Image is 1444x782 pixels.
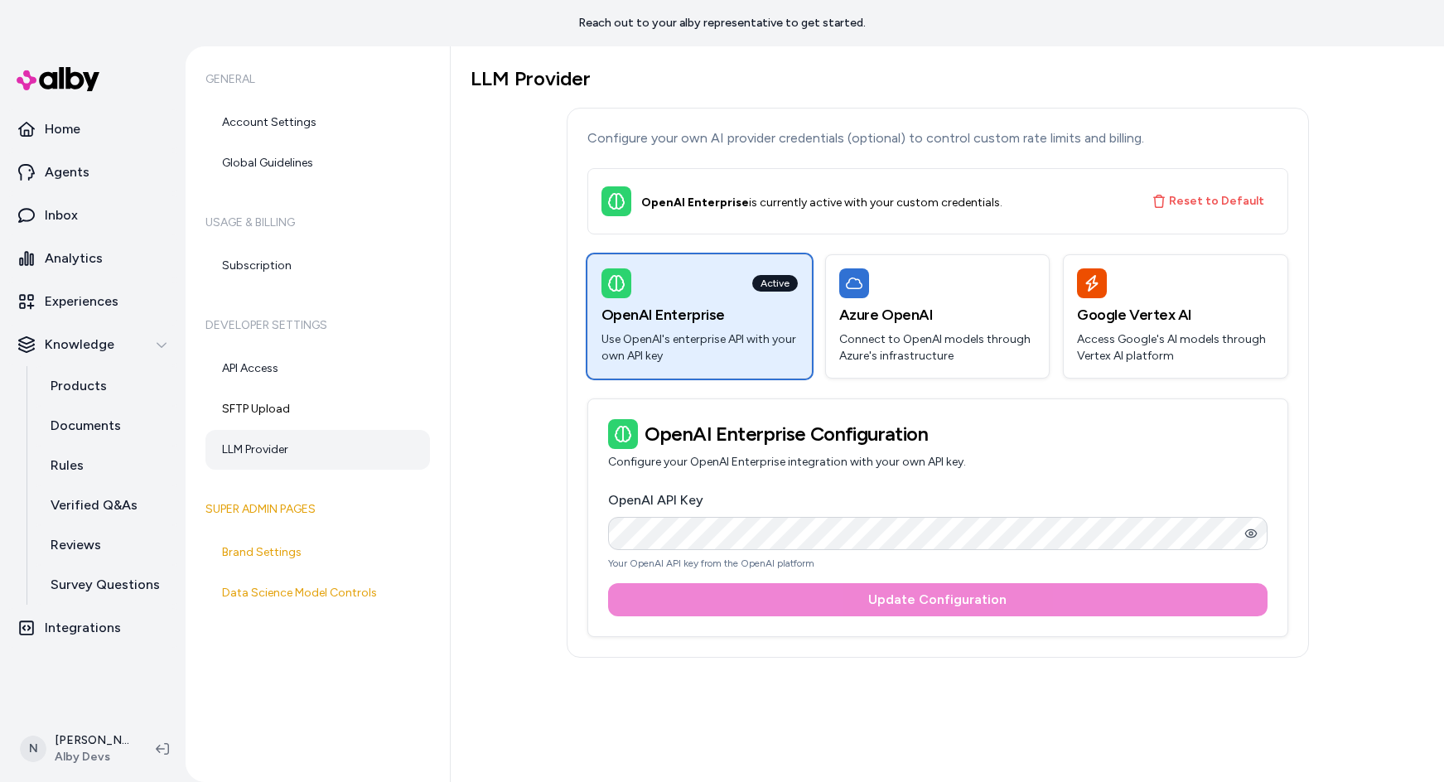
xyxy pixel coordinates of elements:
a: Subscription [205,246,430,286]
a: Global Guidelines [205,143,430,183]
p: Reviews [51,535,101,555]
a: Data Science Model Controls [205,573,430,613]
p: Home [45,119,80,139]
p: Access Google's AI models through Vertex AI platform [1077,331,1273,364]
p: Connect to OpenAI models through Azure's infrastructure [839,331,1036,364]
p: Documents [51,416,121,436]
a: Experiences [7,282,179,321]
img: alby Logo [17,67,99,91]
p: Verified Q&As [51,495,138,515]
a: Inbox [7,195,179,235]
h6: Super Admin Pages [205,486,430,533]
span: N [20,736,46,762]
p: Knowledge [45,335,114,355]
button: N[PERSON_NAME]Alby Devs [10,722,142,775]
a: Reviews [34,525,179,565]
p: Survey Questions [51,575,160,595]
h6: Usage & Billing [205,200,430,246]
a: Agents [7,152,179,192]
h3: Google Vertex AI [1077,303,1273,326]
a: Rules [34,446,179,485]
h6: General [205,56,430,103]
p: Inbox [45,205,78,225]
p: Configure your OpenAI Enterprise integration with your own API key. [608,454,1268,471]
p: Products [51,376,107,396]
h1: LLM Provider [471,66,1404,91]
a: Documents [34,406,179,446]
div: Active [752,275,798,292]
a: Brand Settings [205,533,430,572]
button: Reset to Default [1142,186,1274,216]
p: Reach out to your alby representative to get started. [578,15,866,31]
h6: Developer Settings [205,302,430,349]
p: Rules [51,456,84,475]
p: Experiences [45,292,118,311]
p: Configure your own AI provider credentials (optional) to control custom rate limits and billing. [587,128,1288,148]
a: Account Settings [205,103,430,142]
a: Verified Q&As [34,485,179,525]
h3: OpenAI Enterprise [601,303,798,326]
p: Analytics [45,249,103,268]
a: SFTP Upload [205,389,430,429]
p: Your OpenAI API key from the OpenAI platform [608,557,1268,570]
label: OpenAI API Key [608,492,703,508]
a: Products [34,366,179,406]
strong: OpenAI Enterprise [641,195,749,210]
p: Use OpenAI's enterprise API with your own API key [601,331,798,364]
h3: Azure OpenAI [839,303,1036,326]
h3: OpenAI Enterprise Configuration [608,419,1268,449]
a: Home [7,109,179,149]
a: Analytics [7,239,179,278]
p: Integrations [45,618,121,638]
p: Agents [45,162,89,182]
p: [PERSON_NAME] [55,732,129,749]
div: is currently active with your custom credentials. [641,195,1133,211]
a: Integrations [7,608,179,648]
a: Survey Questions [34,565,179,605]
a: LLM Provider [205,430,430,470]
span: Alby Devs [55,749,129,765]
button: Knowledge [7,325,179,364]
a: API Access [205,349,430,389]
